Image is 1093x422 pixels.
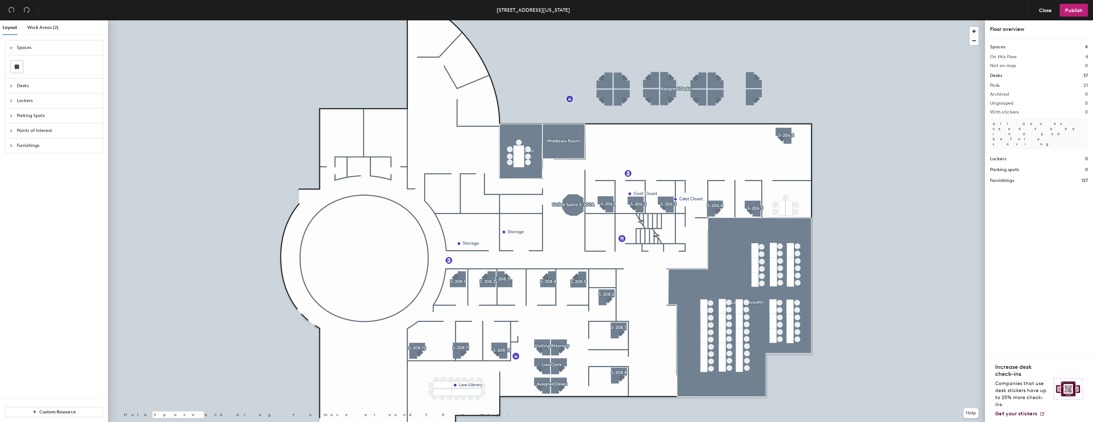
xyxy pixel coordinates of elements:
[1085,166,1088,173] h1: 0
[17,93,99,108] span: Lockers
[9,84,13,88] span: collapsed
[1065,7,1083,13] span: Publish
[1039,7,1052,13] span: Close
[5,4,18,17] button: Undo (⌘ + Z)
[1085,44,1088,51] h1: 4
[990,25,1088,33] div: Floor overview
[9,99,13,103] span: collapsed
[1085,63,1088,68] h2: 0
[990,101,1014,106] h2: Ungrouped
[1034,4,1057,17] button: Close
[9,129,13,133] span: collapsed
[8,7,15,13] span: undo
[17,138,99,153] span: Furnishings
[9,46,13,50] span: expanded
[990,92,1009,97] h2: Archived
[20,4,33,17] button: Redo (⌘ + ⇧ + Z)
[17,123,99,138] span: Points of Interest
[5,407,103,417] button: Custom Resource
[1083,83,1088,88] h2: 21
[990,44,1005,51] h1: Spaces
[17,40,99,55] span: Spaces
[990,156,1006,163] h1: Lockers
[3,25,17,30] span: Layout
[990,110,1019,115] h2: With stickers
[963,408,979,418] button: Help
[39,409,76,415] span: Custom Resource
[995,363,1050,377] h4: Increase desk check-ins
[1085,110,1088,115] h2: 0
[990,83,1000,88] h2: Pods
[990,72,1002,79] h1: Desks
[995,411,1045,417] a: Get your stickers
[17,79,99,93] span: Desks
[1060,4,1088,17] button: Publish
[1082,177,1088,184] h1: 127
[9,144,13,148] span: collapsed
[17,108,99,123] span: Parking Spots
[1085,92,1088,97] h2: 0
[1085,156,1088,163] h1: 0
[497,6,570,14] div: [STREET_ADDRESS][US_STATE]
[995,411,1037,417] span: Get your stickers
[1085,54,1088,59] h2: 4
[995,380,1050,408] p: Companies that use desk stickers have up to 25% more check-ins.
[9,114,13,118] span: collapsed
[1083,72,1088,79] h1: 37
[27,25,58,30] span: Work Areas (2)
[990,177,1014,184] h1: Furnishings
[990,119,1088,149] p: All desks need to be in a pod before saving
[990,54,1017,59] h2: On this floor
[1085,101,1088,106] h2: 0
[990,166,1019,173] h1: Parking spots
[990,63,1016,68] h2: Not on map
[1054,378,1083,400] img: Sticker logo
